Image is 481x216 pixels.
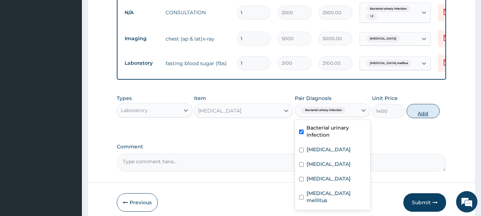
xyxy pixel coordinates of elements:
span: [MEDICAL_DATA] mellitus [366,60,412,67]
label: Bacterial urinary infection [307,124,366,138]
label: Comment [117,144,446,150]
span: Bacterial urinary infection [302,107,345,114]
label: Item [194,95,206,102]
label: Unit Price [372,95,398,102]
div: Minimize live chat window [117,4,134,21]
span: + 2 [366,13,377,20]
button: Previous [117,193,158,212]
label: [MEDICAL_DATA] [307,175,351,182]
td: chest (ap & lat)x-ray [162,32,233,46]
span: [MEDICAL_DATA] [366,35,400,42]
img: d_794563401_company_1708531726252_794563401 [13,36,29,53]
td: fasting blood sugar (fbs) [162,56,233,70]
div: [MEDICAL_DATA] [198,107,241,114]
td: Laboratory [121,57,162,70]
span: Bacterial urinary infection [366,5,410,12]
td: CONSULTATION [162,5,233,20]
td: N/A [121,6,162,19]
span: We're online! [41,63,98,135]
label: [MEDICAL_DATA] mellitus [307,190,366,204]
button: Submit [403,193,446,212]
div: Laboratory [121,107,148,114]
div: Chat with us now [37,40,120,49]
td: Imaging [121,32,162,45]
label: [MEDICAL_DATA] [307,160,351,168]
label: [MEDICAL_DATA] [307,146,351,153]
textarea: Type your message and hit 'Enter' [4,142,136,167]
button: Add [407,104,440,118]
label: Types [117,95,132,101]
label: Pair Diagnosis [295,95,331,102]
